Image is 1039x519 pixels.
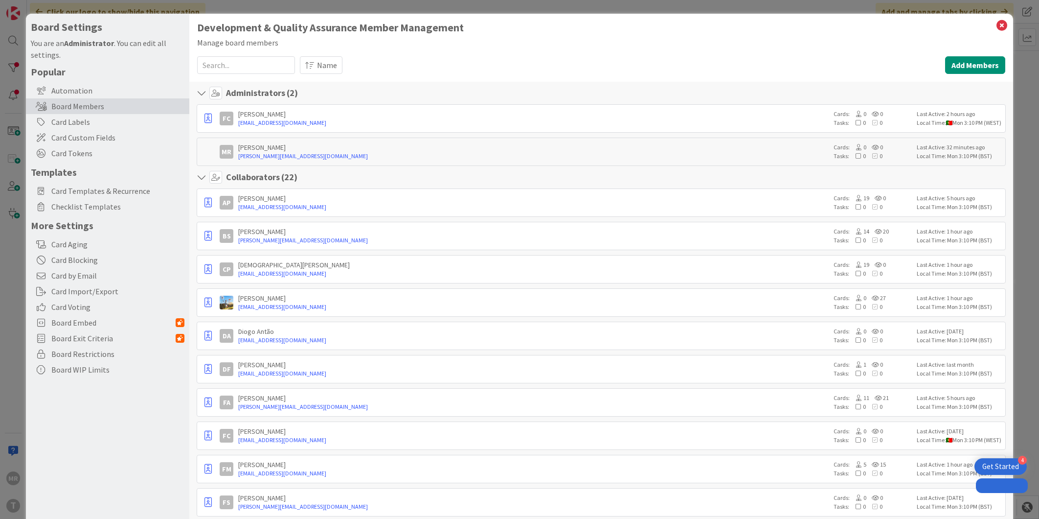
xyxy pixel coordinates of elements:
div: Last Active: last month [917,360,1002,369]
div: Local Time: Mon 3:10 PM (BST) [917,269,1002,278]
div: Tasks: [834,269,912,278]
div: Local Time: Mon 3:10 PM (BST) [917,336,1002,345]
div: Tasks: [834,152,912,161]
span: 0 [849,370,866,377]
span: 0 [849,236,866,244]
span: Checklist Templates [51,201,184,212]
div: Tasks: [834,436,912,445]
div: Tasks: [834,336,912,345]
h5: Templates [31,166,184,178]
a: [EMAIL_ADDRESS][DOMAIN_NAME] [238,303,829,311]
div: FC [220,112,233,125]
div: Last Active: 5 hours ago [917,194,1002,203]
div: Cards: [834,294,912,303]
span: Card Custom Fields [51,132,184,143]
span: 0 [866,494,883,501]
span: Board Exit Criteria [51,332,176,344]
input: Search... [197,56,295,74]
span: Card Tokens [51,147,184,159]
div: DA [220,329,233,343]
a: [EMAIL_ADDRESS][DOMAIN_NAME] [238,118,829,127]
div: Tasks: [834,402,912,411]
div: Local Time: Mon 3:10 PM (BST) [917,402,1002,411]
h1: Development & Quality Assurance Member Management [197,22,1005,34]
div: AP [220,196,233,210]
div: Last Active: 32 minutes ago [917,143,1002,152]
span: 0 [866,470,882,477]
span: 0 [850,427,866,435]
h4: Board Settings [31,21,184,33]
span: ( 2 ) [287,87,298,98]
div: [PERSON_NAME] [238,294,829,303]
span: 0 [866,303,882,310]
div: Card Blocking [26,252,189,268]
span: 0 [866,328,883,335]
div: Automation [26,83,189,98]
div: Cards: [834,327,912,336]
span: Board Restrictions [51,348,184,360]
div: Last Active: [DATE] [917,327,1002,336]
span: 0 [866,427,883,435]
div: Cards: [834,227,912,236]
div: [PERSON_NAME] [238,227,829,236]
a: [EMAIL_ADDRESS][DOMAIN_NAME] [238,469,829,478]
span: 0 [866,370,882,377]
span: 0 [850,294,866,302]
div: [PERSON_NAME] [238,143,829,152]
span: 19 [850,194,869,202]
div: Last Active: [DATE] [917,494,1002,502]
div: Cards: [834,427,912,436]
div: Cards: [834,260,912,269]
span: 0 [849,336,866,344]
span: 0 [866,361,883,368]
span: 0 [849,436,866,444]
div: Local Time: Mon 3:10 PM (BST) [917,152,1002,161]
div: [PERSON_NAME] [238,394,829,402]
span: 0 [850,328,866,335]
span: 5 [850,461,866,468]
div: CP [220,262,233,276]
span: 0 [850,110,866,118]
span: 0 [849,119,866,126]
span: 0 [869,194,886,202]
div: Local Time: Mon 3:10 PM (WEST) [917,436,1002,445]
div: Local Time: Mon 3:10 PM (BST) [917,369,1002,378]
h5: Popular [31,66,184,78]
a: [PERSON_NAME][EMAIL_ADDRESS][DOMAIN_NAME] [238,152,829,161]
div: Last Active: 5 hours ago [917,394,1002,402]
div: Cards: [834,360,912,369]
span: 14 [850,228,869,235]
div: Manage board members [197,37,1005,48]
div: Local Time: Mon 3:10 PM (BST) [917,203,1002,212]
span: 0 [849,470,866,477]
a: [EMAIL_ADDRESS][DOMAIN_NAME] [238,269,829,278]
span: 0 [869,261,886,268]
div: MR [220,145,233,159]
span: 0 [866,436,882,444]
span: 0 [849,270,866,277]
div: Last Active: 2 hours ago [917,110,1002,118]
h4: Collaborators [226,172,297,183]
div: [PERSON_NAME] [238,194,829,203]
div: Tasks: [834,203,912,212]
span: 0 [849,203,866,211]
div: Card Import/Export [26,283,189,299]
span: 20 [869,228,889,235]
span: Board Embed [51,317,176,329]
h4: Administrators [226,88,298,98]
span: 21 [869,394,889,401]
span: 0 [849,403,866,410]
span: 0 [866,203,882,211]
span: 0 [849,303,866,310]
a: [EMAIL_ADDRESS][DOMAIN_NAME] [238,203,829,212]
div: FM [220,462,233,476]
span: 0 [866,152,882,160]
span: 0 [866,403,882,410]
span: Name [317,59,337,71]
span: 15 [866,461,886,468]
span: 0 [866,503,882,510]
div: Last Active: 1 hour ago [917,460,1002,469]
div: Cards: [834,494,912,502]
div: [PERSON_NAME] [238,460,829,469]
div: Cards: [834,194,912,203]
